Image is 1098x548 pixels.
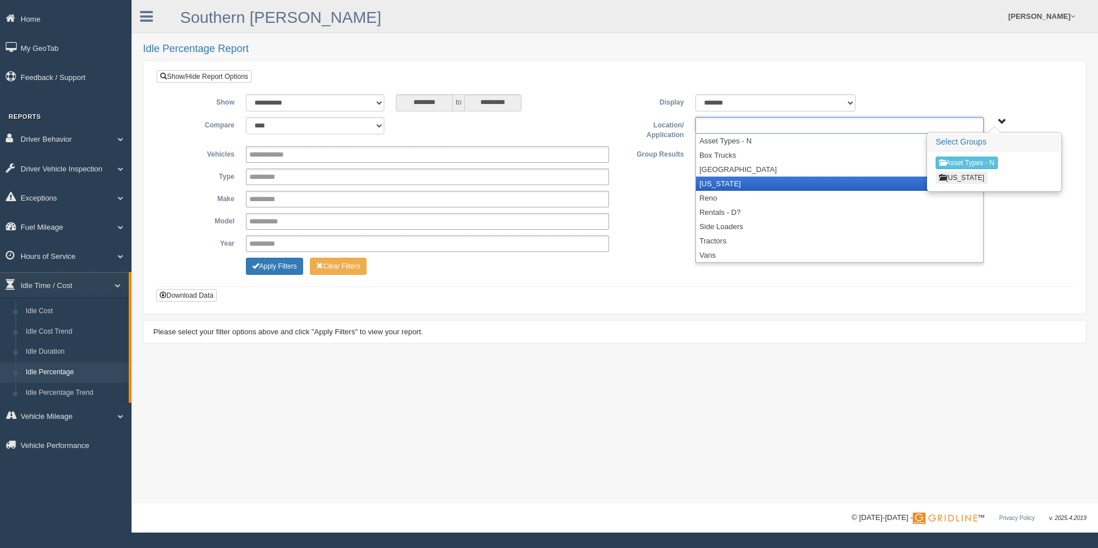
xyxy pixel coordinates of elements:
li: Box Trucks [696,148,983,162]
h2: Idle Percentage Report [143,43,1087,55]
h3: Select Groups [928,133,1061,151]
label: Display [615,94,690,108]
li: [GEOGRAPHIC_DATA] [696,162,983,177]
label: Group Results [615,146,690,160]
label: Location/ Application [615,117,690,141]
label: Type [165,169,240,182]
img: Gridline [913,513,977,524]
a: Idle Percentage Trend [21,383,129,403]
a: Privacy Policy [999,515,1035,521]
label: Year [165,235,240,249]
a: Idle Percentage [21,362,129,383]
label: Make [165,191,240,205]
a: Show/Hide Report Options [157,70,252,83]
li: Rentals - D? [696,205,983,219]
li: Reno [696,191,983,205]
div: © [DATE]-[DATE] - ™ [852,512,1087,524]
a: Idle Cost [21,301,129,322]
li: Vans [696,248,983,262]
span: to [453,94,464,111]
li: [US_STATE] [696,177,983,191]
span: v. 2025.4.2019 [1049,515,1087,521]
li: Asset Types - N [696,134,983,148]
button: Change Filter Options [310,258,367,275]
label: Show [165,94,240,108]
button: [US_STATE] [936,171,988,184]
label: Compare [165,117,240,131]
a: Idle Cost Trend [21,322,129,342]
li: Side Loaders [696,219,983,234]
label: Model [165,213,240,227]
a: Southern [PERSON_NAME] [180,9,381,26]
span: Please select your filter options above and click "Apply Filters" to view your report. [153,327,423,336]
a: Idle Duration [21,342,129,362]
button: Change Filter Options [246,258,303,275]
button: Asset Types - N [936,157,997,169]
label: Vehicles [165,146,240,160]
button: Download Data [156,289,217,302]
li: Tractors [696,234,983,248]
